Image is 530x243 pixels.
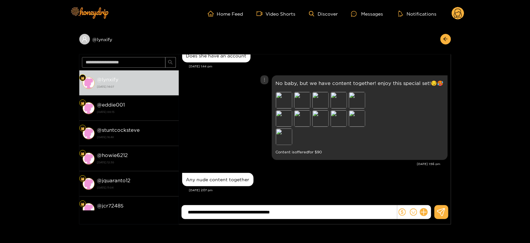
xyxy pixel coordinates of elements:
[189,188,448,193] div: [DATE] 2:07 pm
[165,57,176,68] button: search
[97,178,131,183] strong: @ jquaranto12
[257,11,266,17] span: video-camera
[79,34,179,44] div: @lynxify
[97,109,176,115] strong: [DATE] 00:15
[208,11,243,17] a: Home Feed
[81,126,85,130] img: Fan Level
[83,203,95,215] img: conversation
[443,37,448,42] span: arrow-left
[440,34,451,44] button: arrow-left
[97,210,176,216] strong: [DATE] 09:29
[97,152,128,158] strong: @ howie6212
[97,127,140,133] strong: @ stuntcocksteve
[276,79,444,87] p: No baby, but we have content together! enjoy this special set!😏🥵
[81,76,85,80] img: Fan Level
[186,53,247,58] div: Does she have an account
[81,177,85,181] img: Fan Level
[182,49,251,62] div: Aug. 28, 1:44 pm
[182,162,441,166] div: [DATE] 1:56 pm
[97,185,176,191] strong: [DATE] 11:04
[262,77,267,82] span: more
[410,208,417,216] span: smile
[97,84,176,90] strong: [DATE] 14:07
[83,178,95,190] img: conversation
[182,173,254,186] div: Aug. 28, 2:07 pm
[208,11,217,17] span: home
[309,11,338,17] a: Discover
[399,208,406,216] span: dollar
[97,159,176,165] strong: [DATE] 12:30
[396,10,438,17] button: Notifications
[81,202,85,206] img: Fan Level
[276,148,444,156] small: Content is offered for $ 90
[257,11,296,17] a: Video Shorts
[397,207,407,217] button: dollar
[81,152,85,156] img: Fan Level
[186,177,250,182] div: Any nude content together
[168,60,173,65] span: search
[97,77,119,82] strong: @ lynxify
[97,134,176,140] strong: [DATE] 16:48
[97,102,125,108] strong: @ eddie001
[272,75,448,160] div: Aug. 28, 1:56 pm
[83,153,95,165] img: conversation
[189,64,448,69] div: [DATE] 1:44 pm
[351,10,383,18] div: Messages
[83,77,95,89] img: conversation
[83,127,95,139] img: conversation
[82,36,88,42] span: user
[81,101,85,105] img: Fan Level
[83,102,95,114] img: conversation
[97,203,124,208] strong: @ jcr72485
